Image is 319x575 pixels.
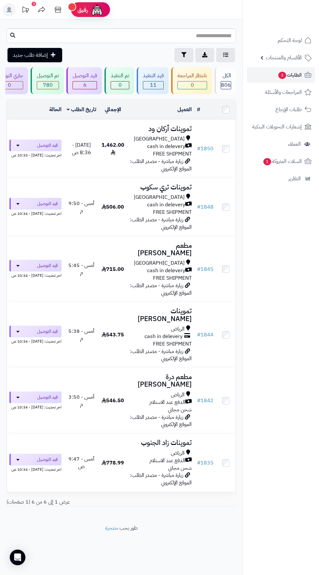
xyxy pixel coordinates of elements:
[37,328,58,335] span: قيد التوصيل
[9,151,62,158] div: اخر تحديث: [DATE] - 10:33 ص
[7,48,62,62] a: إضافة طلب جديد
[13,51,48,59] span: إضافة طلب جديد
[170,67,213,94] a: بانتظار المراجعة 0
[32,2,36,6] div: 2
[73,72,97,80] div: قيد التوصيل
[130,307,192,322] h3: تموينات [PERSON_NAME]
[247,171,315,186] a: التقارير
[9,272,62,278] div: اخر تحديث: [DATE] - 10:34 ص
[247,33,315,48] a: لوحة التحكم
[147,143,185,150] span: cash in delevery
[275,105,302,114] span: طلبات الإرجاع
[275,15,313,29] img: logo-2.png
[134,259,185,267] span: [GEOGRAPHIC_DATA]
[221,81,231,89] span: 806
[105,106,121,113] a: الإجمالي
[171,391,185,399] span: الرياض
[103,67,135,94] a: تم التنفيذ 0
[130,184,192,191] h3: تموينات تري سكوب
[177,72,207,80] div: بانتظار المراجعة
[197,145,214,153] a: #1850
[37,72,59,80] div: تم التوصيل
[130,439,192,447] h3: تموينات زاد الجنوب
[9,337,62,344] div: اخر تحديث: [DATE] - 10:34 ص
[153,208,192,216] span: FREE SHIPMENT
[197,145,201,153] span: #
[102,203,124,211] span: 506.00
[143,72,164,80] div: قيد التنفيذ
[197,203,214,211] a: #1848
[130,125,192,133] h3: تموينات أركان ود
[197,397,214,405] a: #1842
[153,274,192,282] span: FREE SHIPMENT
[130,471,192,487] span: زيارة مباشرة - مصدر الطلب: الموقع الإلكتروني
[197,331,201,339] span: #
[37,456,58,463] span: قيد التوصيل
[197,203,201,211] span: #
[2,498,241,506] div: عرض 1 إلى 6 من 6 (1 صفحات)
[67,106,96,113] a: تاريخ الطلب
[37,81,59,89] span: 780
[102,265,124,273] span: 715.00
[149,399,185,406] span: الدفع عند الاستلام
[147,201,185,209] span: cash in delevery
[149,457,185,464] span: الدفع عند الاستلام
[197,265,201,273] span: #
[278,70,302,80] span: الطلبات
[29,67,65,94] a: تم التوصيل 780
[288,174,301,183] span: التقارير
[37,142,58,149] span: قيد التوصيل
[72,141,91,156] span: [DATE] - 8:36 ص
[168,464,192,472] span: شحن مجاني
[247,154,315,169] a: السلات المتروكة1
[68,393,94,408] span: أمس - 3:50 م
[247,119,315,135] a: إشعارات التحويلات البنكية
[9,210,62,216] div: اخر تحديث: [DATE] - 10:34 ص
[221,72,231,80] div: الكل
[197,459,201,467] span: #
[247,84,315,100] a: المراجعات والأسئلة
[68,261,94,277] span: أمس - 5:45 م
[77,6,88,14] span: رفيق
[266,53,302,62] span: الأقسام والمنتجات
[143,81,163,89] span: 11
[265,88,302,97] span: المراجعات والأسئلة
[130,413,192,429] span: زيارة مباشرة - مصدر الطلب: الموقع الإلكتروني
[111,81,129,89] span: 0
[73,81,97,89] span: 6
[105,524,117,532] a: متجرة
[171,450,185,457] span: الرياض
[168,406,192,414] span: شحن مجاني
[247,102,315,117] a: طلبات الإرجاع
[288,140,301,149] span: العملاء
[130,157,192,173] span: زيارة مباشرة - مصدر الطلب: الموقع الإلكتروني
[247,67,315,83] a: الطلبات3
[37,262,58,269] span: قيد التوصيل
[102,141,124,156] span: 1,462.00
[263,158,271,165] span: 1
[147,267,185,274] span: cash in delevery
[213,67,237,94] a: الكل806
[177,106,192,113] a: العميل
[153,340,192,348] span: FREE SHIPMENT
[197,331,214,339] a: #1844
[37,394,58,401] span: قيد التوصيل
[49,106,62,113] a: الحالة
[37,200,58,207] span: قيد التوصيل
[10,550,25,565] div: Open Intercom Messenger
[9,465,62,472] div: اخر تحديث: [DATE] - 10:34 ص
[263,157,302,166] span: السلات المتروكة
[197,397,201,405] span: #
[135,67,170,94] a: قيد التنفيذ 11
[178,81,207,89] div: 0
[134,135,185,143] span: [GEOGRAPHIC_DATA]
[278,36,302,45] span: لوحة التحكم
[130,242,192,257] h3: مطعم [PERSON_NAME]
[197,459,214,467] a: #1835
[171,325,185,333] span: الرياض
[252,122,302,131] span: إشعارات التحويلات البنكية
